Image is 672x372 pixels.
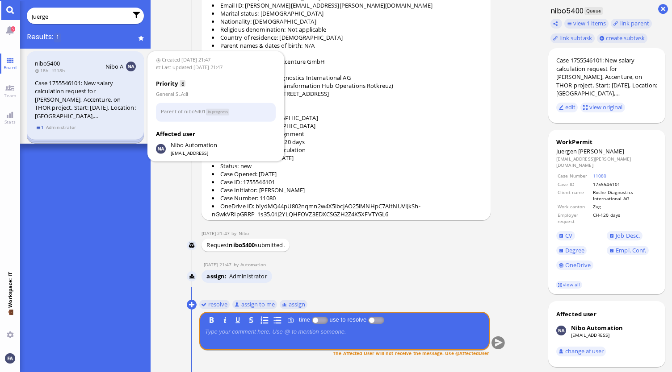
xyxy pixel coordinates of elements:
li: OneDrive ID: b!ydMQ44pU802nqmn2w4X5ibcjAO25iMNHpC7AItNUVIJkSh-nGwkVRIpGRRP_1s35.01J2YLQHFOVZ3EDXC... [212,202,486,218]
dd: [EMAIL_ADDRESS][PERSON_NAME][DOMAIN_NAME] [556,156,657,169]
li: Parent names & dates of birth: N/A [212,41,486,50]
a: nibo5400 [35,59,60,67]
span: 💼 Workspace: IT [7,308,13,328]
li: Work canton: [GEOGRAPHIC_DATA] [212,122,486,130]
strong: nibo5400 [229,241,255,249]
span: Priority [156,79,178,87]
button: assign to me [232,299,277,309]
span: [PERSON_NAME] [578,147,624,155]
td: CH-120 days [592,211,656,225]
img: NA [126,62,136,71]
td: Roche Diagnostics International AG [592,189,656,203]
input: Enter query or press / to filter [32,12,127,21]
a: view all [556,281,582,289]
div: WorkPermit [556,138,657,146]
a: Job Desc. [607,231,643,241]
li: Nationality: [DEMOGRAPHIC_DATA] [212,17,486,25]
span: Created [DATE] 21:47 [156,56,276,64]
span: Empl. Conf. [616,246,646,254]
button: view original [580,103,625,112]
img: You [5,353,15,363]
img: Nibo [187,240,197,250]
a: [EMAIL_ADDRESS] [571,332,609,338]
div: Request submitted. [202,239,290,252]
li: Employment Type: Assignment [212,130,486,138]
h3: Affected user [156,130,276,139]
a: CV [556,231,575,241]
div: Affected user [556,310,596,318]
span: 18h [51,67,68,74]
p-inputswitch: Log time spent [312,316,328,323]
button: view 1 items [564,19,609,29]
li: Eligibility check: yes [212,106,486,114]
td: Work canton [557,203,592,210]
td: Zug [592,203,656,210]
span: Degree [565,246,584,254]
span: by [234,261,241,268]
a: Degree [556,246,587,256]
span: Board [1,64,19,70]
a: Parent of nibo5401 [161,108,206,115]
span: automation@nibo.ai [171,141,217,150]
li: Employer request: CH-120 days [212,138,486,146]
div: Nibo Automation [571,324,623,332]
td: 1755546101 [592,181,656,188]
span: link subtask [559,34,592,42]
button: I [220,315,230,325]
label: use to resolve [328,316,368,323]
li: Case Number: 11080 [212,194,486,202]
li: Request type: salary calculation [212,146,486,154]
li: Case Opened: [DATE] [212,170,486,178]
li: Case Initiator: [PERSON_NAME] [212,186,486,194]
task-group-action-menu: link subtask [550,33,594,43]
span: by [231,230,239,236]
button: resolve [199,299,230,309]
strong: 8 [185,90,188,97]
p-inputswitch: use to resolve [368,316,384,323]
span: : [156,90,188,97]
label: time [297,316,312,323]
span: assign [206,272,229,280]
span: Nibo A [105,62,124,70]
li: Date of hire: [DATE] [212,66,486,74]
span: Administrator [46,124,76,131]
li: Project name: THOR (Transformation Hub Operations Rotkreuz) [212,82,486,90]
button: U [233,315,243,325]
li: Employer: Accenture [212,50,486,58]
span: link parent [620,19,649,27]
span: Last updated [DATE] 21:47 [156,63,276,71]
img: Nibo Automation [156,144,166,153]
span: Juergen [556,147,577,155]
li: Work country: [GEOGRAPHIC_DATA] [212,114,486,122]
li: Administrator [229,272,267,280]
li: Expected start date: [DATE] [212,154,486,162]
button: S [246,315,256,325]
li: Religious denomination: Not applicable [212,25,486,33]
a: Empl. Conf. [607,246,649,256]
img: Nibo Automation [556,326,566,335]
span: [DATE] 21:47 [202,230,231,236]
span: [EMAIL_ADDRESS] [171,150,217,156]
span: 18h [35,67,51,74]
span: view 1 items [573,19,606,27]
li: Marital status: [DEMOGRAPHIC_DATA] [212,9,486,17]
li: Status: new [212,162,486,170]
span: 8 [180,80,185,87]
task-group-action-menu: link parent [611,19,651,29]
span: General SLA [156,90,184,97]
div: Case 1755546101: New salary calculation request for [PERSON_NAME], Accenture, on THOR project. St... [556,56,657,98]
span: Queue [584,7,603,15]
span: Status [206,109,230,116]
li: Country of residence: [DEMOGRAPHIC_DATA] [212,33,486,41]
li: Case ID: 1755546101 [212,178,486,186]
a: OneDrive [556,260,593,270]
button: edit [556,103,578,112]
span: automation@bluelakelegal.com [240,261,266,268]
button: create subtask [597,33,647,43]
span: Team [2,92,19,99]
h1: nibo5400 [548,6,584,16]
button: B [207,315,217,325]
td: Case Number [557,172,592,179]
li: Email ID: [PERSON_NAME][EMAIL_ADDRESS][PERSON_NAME][DOMAIN_NAME] [212,1,486,9]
